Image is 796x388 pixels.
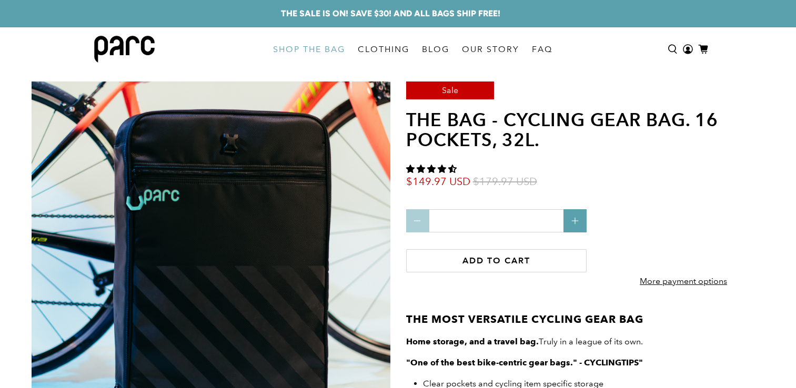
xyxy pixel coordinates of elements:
strong: "One of the best bike-centric gear bags." - CYCLINGTIPS" [406,358,643,367]
h1: THE BAG - cycling gear bag. 16 pockets, 32L. [406,110,781,150]
span: Add to cart [462,256,530,266]
a: SHOP THE BAG [267,35,351,64]
a: More payment options [611,268,756,301]
nav: main navigation [267,27,559,71]
span: 4.33 stars [406,164,457,174]
span: Truly in a league of its own. [412,336,643,346]
img: parc bag logo [94,36,155,63]
span: Sale [442,85,458,95]
a: CLOTHING [351,35,416,64]
a: THE SALE IS ON! SAVE $30! AND ALL BAGS SHIP FREE! [281,7,500,20]
strong: H [406,336,412,346]
span: $149.97 USD [406,175,470,188]
a: BLOG [416,35,456,64]
a: FAQ [526,35,559,64]
span: $179.97 USD [473,175,537,188]
strong: THE MOST VERSATILE CYCLING GEAR BAG [406,313,643,325]
strong: ome storage, and a travel bag. [412,336,539,346]
button: Add to cart [406,249,587,272]
a: OUR STORY [456,35,526,64]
